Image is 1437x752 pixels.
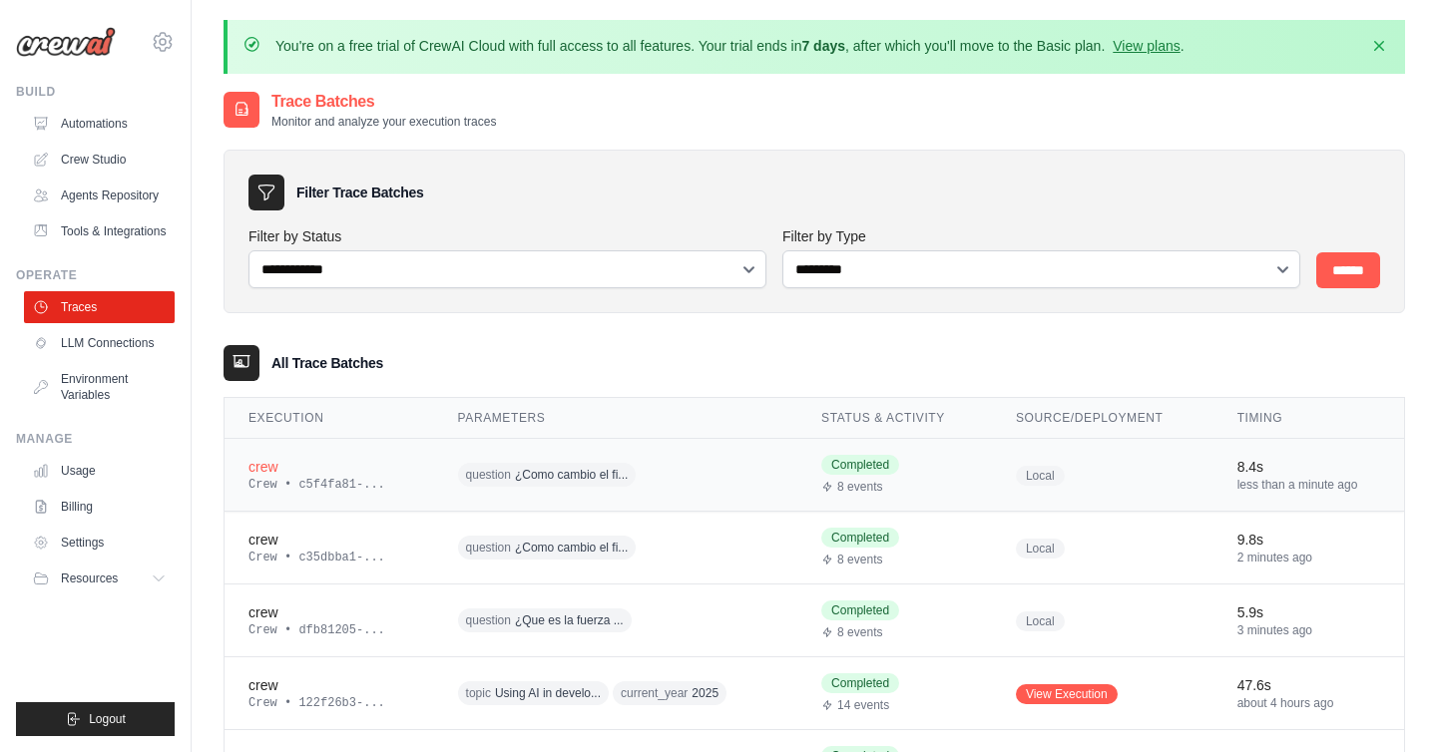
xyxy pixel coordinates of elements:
label: Filter by Type [782,226,1300,246]
div: topic: Using AI in development, current_year: 2025 [458,678,774,709]
span: Using AI in develo... [495,685,601,701]
div: crew [248,530,410,550]
span: question [466,540,511,556]
div: 2 minutes ago [1237,550,1380,565]
span: Completed [821,528,899,548]
th: Execution [225,398,434,439]
div: crew [248,457,410,477]
span: Local [1016,539,1065,559]
div: 47.6s [1237,675,1380,695]
div: Build [16,84,175,100]
button: Resources [24,563,175,594]
button: Logout [16,702,175,736]
span: 14 events [837,697,889,713]
p: Monitor and analyze your execution traces [271,114,496,130]
h3: All Trace Batches [271,353,383,373]
h3: Filter Trace Batches [296,183,423,202]
span: 8 events [837,552,882,567]
span: 8 events [837,624,882,640]
div: 5.9s [1237,602,1380,622]
span: Completed [821,673,899,693]
tr: View details for crew execution [225,512,1404,584]
a: Traces [24,291,175,323]
tr: View details for crew execution [225,439,1404,512]
h2: Trace Batches [271,90,496,114]
span: ¿Como cambio el fi... [515,540,628,556]
a: Crew Studio [24,144,175,176]
a: Usage [24,455,175,487]
tr: View details for crew execution [225,657,1404,730]
th: Timing [1213,398,1404,439]
span: Completed [821,455,899,475]
a: Billing [24,491,175,523]
div: Operate [16,267,175,283]
div: crew [248,602,410,622]
span: Resources [61,570,118,586]
a: Automations [24,108,175,140]
tr: View details for crew execution [225,584,1404,657]
img: Logo [16,27,116,57]
div: 9.8s [1237,530,1380,550]
div: Crew • dfb81205-... [248,622,410,638]
a: View plans [1113,38,1180,54]
strong: 7 days [801,38,845,54]
div: 3 minutes ago [1237,622,1380,638]
div: question: ¿Como cambio el filtro de combustible? [458,460,774,491]
div: less than a minute ago [1237,477,1380,493]
span: topic [466,685,491,701]
span: Logout [89,711,126,727]
th: Source/Deployment [992,398,1213,439]
a: Tools & Integrations [24,215,175,247]
div: Manage [16,431,175,447]
span: Local [1016,611,1065,631]
a: LLM Connections [24,327,175,359]
th: Parameters [434,398,798,439]
span: ¿Como cambio el fi... [515,467,628,483]
label: Filter by Status [248,226,766,246]
th: Status & Activity [797,398,992,439]
a: Settings [24,527,175,559]
div: question: ¿Como cambio el filtro de combustible? [458,533,774,564]
div: Crew • 122f26b3-... [248,695,410,711]
span: question [466,612,511,628]
div: question: ¿Que es la fuerza en star wars? [458,605,774,636]
div: about 4 hours ago [1237,695,1380,711]
span: Completed [821,600,899,620]
a: Environment Variables [24,363,175,411]
p: You're on a free trial of CrewAI Cloud with full access to all features. Your trial ends in , aft... [275,36,1185,56]
div: 8.4s [1237,457,1380,477]
span: question [466,467,511,483]
div: crew [248,675,410,695]
div: Crew • c5f4fa81-... [248,477,410,493]
div: Crew • c35dbba1-... [248,550,410,565]
span: Local [1016,466,1065,486]
span: current_year [621,685,688,701]
span: ¿Que es la fuerza ... [515,612,624,628]
span: 2025 [692,685,718,701]
a: Agents Repository [24,180,175,211]
a: View Execution [1016,684,1118,704]
span: 8 events [837,479,882,495]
